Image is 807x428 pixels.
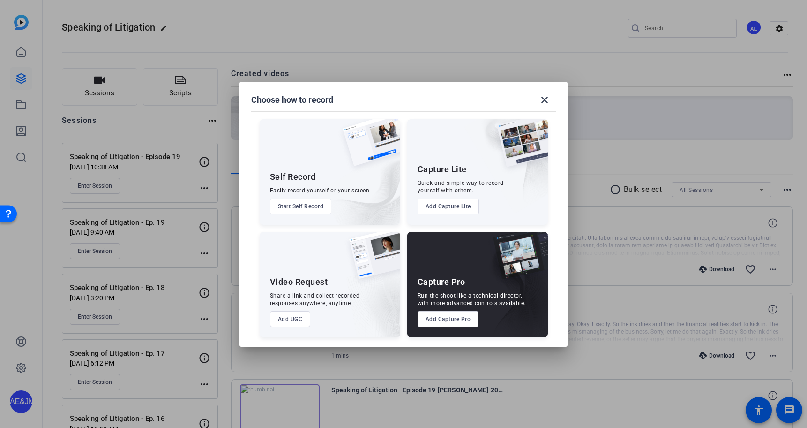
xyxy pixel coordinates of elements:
div: Quick and simple way to record yourself with others. [418,179,504,194]
img: embarkstudio-capture-pro.png [478,244,548,337]
img: capture-pro.png [486,232,548,289]
img: capture-lite.png [490,119,548,176]
img: ugc-content.png [342,232,400,289]
button: Start Self Record [270,199,332,214]
button: Add Capture Pro [418,311,479,327]
img: self-record.png [336,119,400,176]
div: Self Record [270,171,316,183]
div: Share a link and collect recorded responses anywhere, anytime. [270,292,360,307]
div: Video Request [270,276,328,288]
button: Add UGC [270,311,311,327]
button: Add Capture Lite [418,199,479,214]
h1: Choose how to record [251,94,333,106]
div: Capture Lite [418,164,467,175]
img: embarkstudio-capture-lite.png [464,119,548,213]
img: embarkstudio-self-record.png [319,139,400,225]
div: Run the shoot like a technical director, with more advanced controls available. [418,292,526,307]
div: Easily record yourself or your screen. [270,187,371,194]
img: embarkstudio-ugc-content.png [346,261,400,337]
mat-icon: close [539,94,550,106]
div: Capture Pro [418,276,465,288]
